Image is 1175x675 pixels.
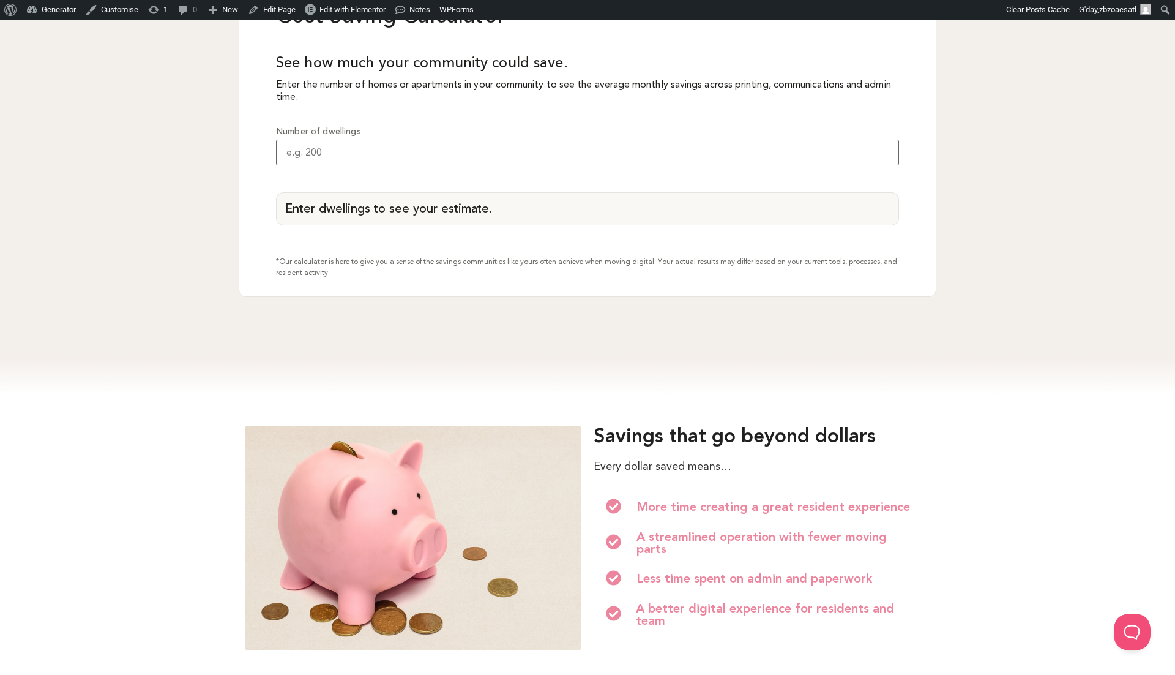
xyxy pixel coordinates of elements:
[276,127,899,136] label: Number of dwellings
[1114,614,1151,650] iframe: Toggle Customer Support
[1099,5,1136,14] span: zbzoaesatl
[594,459,731,472] span: Every dollar saved means…
[636,572,872,584] h5: Less time spent on admin and paperwork
[319,5,386,14] span: Edit with Elementor
[276,140,899,165] input: e.g. 200
[636,530,918,555] h5: A streamlined operation with fewer moving parts
[276,192,899,225] div: Enter dwellings to see your estimate.
[636,500,910,513] h5: More time creating a great resident experience
[636,602,918,627] h5: A better digital experience for residents and team
[276,256,899,278] div: *Our calculator is here to give you a sense of the savings communities like yours often achieve w...
[276,54,899,72] h4: See how much your community could save.
[594,426,930,445] h2: Savings that go beyond dollars
[276,78,899,103] p: Enter the number of homes or apartments in your community to see the average monthly savings acro...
